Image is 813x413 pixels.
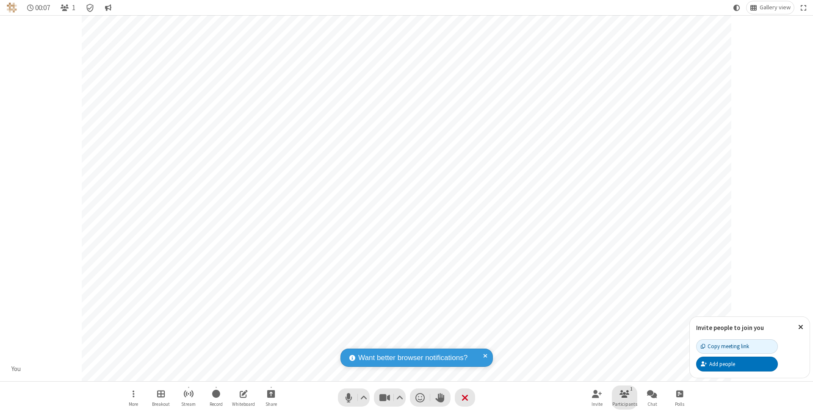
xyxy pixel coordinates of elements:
button: Add people [696,357,778,371]
button: Start recording [203,385,229,410]
button: Open chat [639,385,665,410]
span: Want better browser notifications? [358,352,467,363]
button: Open participant list [612,385,637,410]
button: Video setting [394,388,406,407]
span: Whiteboard [232,402,255,407]
button: Manage Breakout Rooms [148,385,174,410]
span: Participants [612,402,637,407]
img: QA Selenium DO NOT DELETE OR CHANGE [7,3,17,13]
button: Conversation [101,1,115,14]
span: 1 [72,4,75,12]
div: 1 [628,385,635,393]
span: Breakout [152,402,170,407]
button: Open shared whiteboard [231,385,256,410]
button: Open menu [121,385,146,410]
span: Polls [675,402,684,407]
button: Using system theme [730,1,744,14]
button: Open participant list [57,1,79,14]
button: Audio settings [358,388,370,407]
span: Gallery view [760,4,791,11]
button: Raise hand [430,388,451,407]
button: Mute (⌘+Shift+A) [338,388,370,407]
span: Stream [181,402,196,407]
span: Record [210,402,223,407]
div: Timer [24,1,54,14]
button: Change layout [747,1,794,14]
div: You [8,364,24,374]
span: More [129,402,138,407]
button: Invite participants (⌘+Shift+I) [584,385,610,410]
div: Meeting details Encryption enabled [82,1,98,14]
div: Copy meeting link [701,342,749,350]
button: Start sharing [258,385,284,410]
span: 00:07 [35,4,50,12]
label: Invite people to join you [696,324,764,332]
button: Fullscreen [797,1,810,14]
button: Send a reaction [410,388,430,407]
button: Stop video (⌘+Shift+V) [374,388,406,407]
button: Start streaming [176,385,201,410]
button: Open poll [667,385,692,410]
button: Copy meeting link [696,339,778,354]
span: Invite [592,402,603,407]
span: Share [265,402,277,407]
button: End or leave meeting [455,388,475,407]
span: Chat [647,402,657,407]
button: Close popover [792,317,810,338]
